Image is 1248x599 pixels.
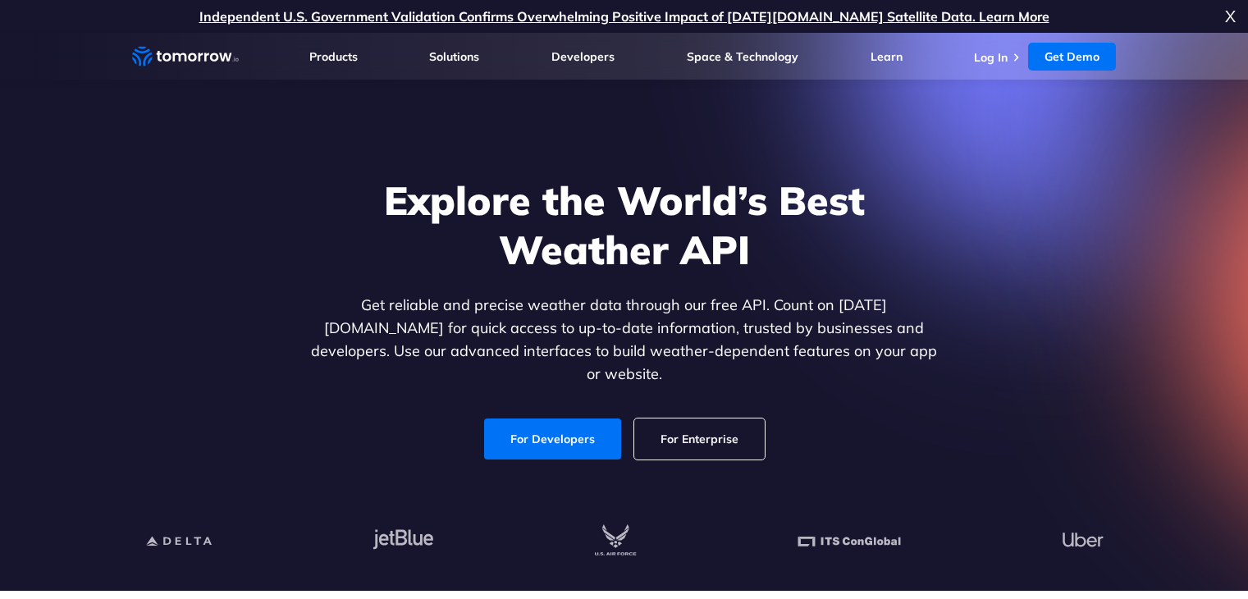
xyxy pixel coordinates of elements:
[871,49,903,64] a: Learn
[308,176,941,274] h1: Explore the World’s Best Weather API
[132,44,239,69] a: Home link
[309,49,358,64] a: Products
[429,49,479,64] a: Solutions
[687,49,798,64] a: Space & Technology
[551,49,615,64] a: Developers
[199,8,1049,25] a: Independent U.S. Government Validation Confirms Overwhelming Positive Impact of [DATE][DOMAIN_NAM...
[974,50,1008,65] a: Log In
[1028,43,1116,71] a: Get Demo
[308,294,941,386] p: Get reliable and precise weather data through our free API. Count on [DATE][DOMAIN_NAME] for quic...
[634,418,765,460] a: For Enterprise
[484,418,621,460] a: For Developers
